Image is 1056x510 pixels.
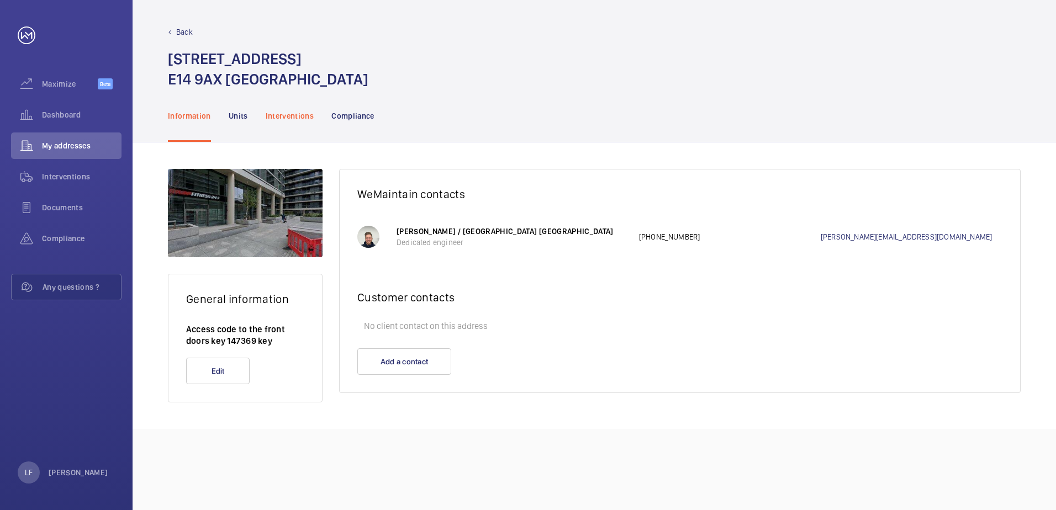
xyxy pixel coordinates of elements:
h2: Customer contacts [357,290,1002,304]
p: Compliance [331,110,374,121]
p: [PERSON_NAME] / [GEOGRAPHIC_DATA] [GEOGRAPHIC_DATA] [397,226,628,237]
p: Access code to the front doors key 147369 key [186,323,304,347]
p: [PHONE_NUMBER] [639,231,821,242]
span: Dashboard [42,109,122,120]
p: Dedicated engineer [397,237,628,248]
span: Any questions ? [43,281,121,293]
p: LF [25,467,33,478]
a: [PERSON_NAME][EMAIL_ADDRESS][DOMAIN_NAME] [821,231,1002,242]
span: Documents [42,202,122,213]
p: [PERSON_NAME] [49,467,108,478]
p: Information [168,110,211,121]
p: No client contact on this address [357,315,1002,337]
span: Maximize [42,78,98,89]
span: Compliance [42,233,122,244]
p: Units [229,110,248,121]
h2: WeMaintain contacts [357,187,1002,201]
h2: General information [186,292,304,306]
button: Edit [186,358,250,384]
p: Interventions [266,110,314,121]
p: Back [176,26,193,38]
span: Interventions [42,171,122,182]
span: Beta [98,78,113,89]
button: Add a contact [357,348,451,375]
span: My addresses [42,140,122,151]
h1: [STREET_ADDRESS] E14 9AX [GEOGRAPHIC_DATA] [168,49,368,89]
